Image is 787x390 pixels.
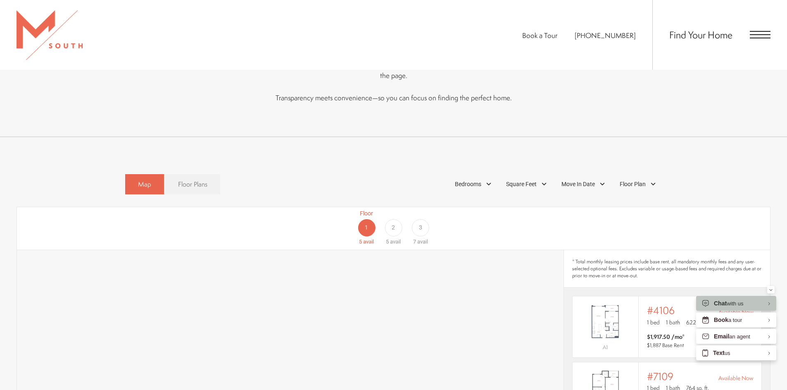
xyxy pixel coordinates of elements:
span: avail [390,239,401,245]
span: $1,887 Base Rent [647,342,684,349]
span: A1 [603,344,608,351]
span: 1 bed [647,318,660,326]
span: * Total monthly leasing prices include base rent, all mandatory monthly fees and any user-selecte... [572,258,762,279]
span: 7 [413,239,416,245]
a: View #4106 [572,296,762,357]
span: Floor Plan [620,180,646,189]
span: 2 [392,223,395,232]
span: #4106 [647,305,675,316]
span: [PHONE_NUMBER] [575,31,636,40]
span: avail [417,239,428,245]
span: #7109 [647,371,673,382]
a: Floor 3 [407,209,434,246]
span: 1 bath [666,318,680,326]
a: Find Your Home [669,28,732,41]
a: Book a Tour [522,31,557,40]
span: 622 sq. ft. [686,318,710,326]
span: Move In Date [561,180,595,189]
span: Map [138,180,151,189]
span: 3 [419,223,422,232]
a: Floor 2 [380,209,407,246]
img: MSouth [17,10,83,60]
a: Call Us at 813-570-8014 [575,31,636,40]
button: Open Menu [750,31,770,38]
span: Bedrooms [455,180,481,189]
span: Floor Plans [178,180,207,189]
p: Transparency meets convenience—so you can focus on finding the perfect home. [166,92,621,104]
img: #4106 - 1 bedroom floor plan layout with 1 bathroom and 622 square feet [573,301,638,342]
span: 5 [386,239,389,245]
span: $1,917.50 /mo* [647,333,685,341]
span: Available Now [718,374,753,382]
span: Square Feet [506,180,537,189]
